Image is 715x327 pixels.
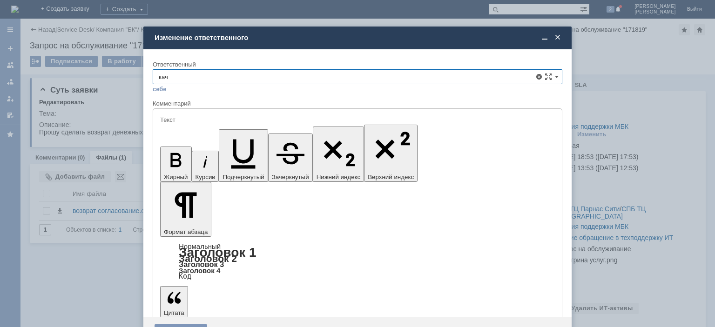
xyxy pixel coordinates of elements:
span: Сложная форма [545,73,552,80]
button: Верхний индекс [364,125,418,182]
a: Нормальный [179,242,221,250]
span: Удалить [535,73,543,80]
button: Курсив [192,151,219,182]
span: Нижний индекс [317,174,361,180]
span: Курсив [196,174,216,180]
button: Зачеркнутый [268,133,313,182]
div: Комментарий [153,100,562,108]
div: Текст [160,117,553,123]
span: Свернуть (Ctrl + M) [540,33,549,42]
a: Заголовок 1 [179,245,256,260]
span: Верхний индекс [368,174,414,180]
a: Код [179,272,191,280]
button: Нижний индекс [313,127,364,182]
span: Зачеркнутый [272,174,309,180]
button: Цитата [160,286,188,318]
span: Жирный [164,174,188,180]
a: Заголовок 2 [179,253,237,264]
button: Формат абзаца [160,182,211,237]
button: Жирный [160,147,192,182]
a: Заголовок 3 [179,260,224,268]
span: Формат абзаца [164,228,208,235]
span: Закрыть [553,33,562,42]
span: Подчеркнутый [223,174,264,180]
a: себе [153,86,167,93]
span: Цитата [164,309,184,316]
div: Изменение ответственного [155,33,562,42]
a: Заголовок 4 [179,267,220,274]
div: Ответственный [153,61,560,67]
button: Подчеркнутый [219,129,268,182]
div: Формат абзаца [160,243,555,280]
